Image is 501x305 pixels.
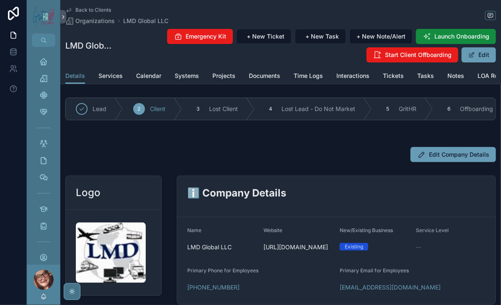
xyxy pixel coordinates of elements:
button: Edit [462,47,496,62]
span: + New Note/Alert [356,32,405,41]
span: New/Existing Business [340,227,393,233]
a: Notes [447,68,464,85]
a: [PHONE_NUMBER] [187,283,240,292]
a: Interactions [336,68,369,85]
div: Existing [345,243,363,251]
button: Start Client Offboarding [367,47,458,62]
button: Launch Onboarding [416,29,496,44]
a: Time Logs [294,68,323,85]
span: Primary Email for Employees [340,267,409,274]
span: + New Task [305,32,339,41]
button: + New Task [295,29,346,44]
span: [URL][DOMAIN_NAME] [263,243,333,251]
img: App logo [32,4,55,29]
a: LMD Global LLC [123,17,168,25]
span: LMD Global LLC [187,243,257,251]
span: Notes [447,72,464,80]
span: Website [263,227,282,233]
span: -- [416,243,421,251]
img: image001.jpg [76,222,146,283]
span: Emergency Kit [186,32,226,41]
h2: Logo [76,186,101,199]
span: Service Level [416,227,449,233]
span: Organizations [75,17,115,25]
span: Lost Client [209,105,238,113]
a: [EMAIL_ADDRESS][DOMAIN_NAME] [340,283,441,292]
span: Systems [175,72,199,80]
span: Projects [212,72,235,80]
span: 5 [387,106,390,112]
span: Primary Phone for Employees [187,267,258,274]
a: Documents [249,68,280,85]
span: Services [98,72,123,80]
a: Tickets [383,68,404,85]
span: 2 [138,106,141,112]
a: Back to Clients [65,7,111,13]
span: 6 [448,106,451,112]
span: Lost Lead - Do Not Market [281,105,355,113]
a: Projects [212,68,235,85]
span: Offboarding [460,105,493,113]
button: Emergency Kit [167,29,233,44]
span: Back to Clients [75,7,111,13]
span: 3 [197,106,200,112]
span: 4 [269,106,272,112]
a: Tasks [417,68,434,85]
a: Services [98,68,123,85]
span: Documents [249,72,280,80]
h2: ℹ️ Company Details [187,186,486,200]
span: Time Logs [294,72,323,80]
h1: LMD Global LLC [65,40,116,52]
span: + New Ticket [247,32,284,41]
span: Launch Onboarding [434,32,489,41]
span: Tasks [417,72,434,80]
a: Details [65,68,85,84]
span: Start Client Offboarding [385,51,452,59]
span: GritHR [399,105,416,113]
button: + New Note/Alert [349,29,413,44]
button: + New Ticket [236,29,292,44]
span: Name [187,227,201,233]
span: Calendar [136,72,161,80]
span: Edit Company Details [429,150,489,159]
a: Organizations [65,17,115,25]
button: Edit Company Details [411,147,496,162]
span: Details [65,72,85,80]
span: Lead [93,105,106,113]
span: Client [150,105,165,113]
span: Interactions [336,72,369,80]
span: Tickets [383,72,404,80]
div: scrollable content [27,47,60,265]
a: Systems [175,68,199,85]
a: Calendar [136,68,161,85]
